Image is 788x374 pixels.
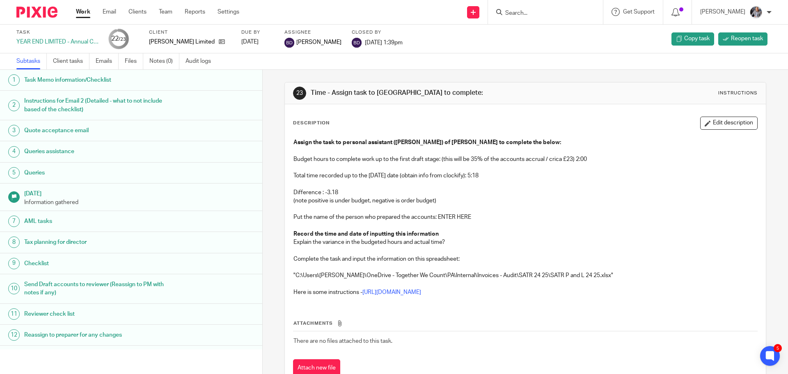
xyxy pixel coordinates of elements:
[749,6,763,19] img: -%20%20-%20studio@ingrained.co.uk%20for%20%20-20220223%20at%20101413%20-%201W1A2026.jpg
[111,34,126,44] div: 22
[700,117,758,130] button: Edit description
[24,167,178,179] h1: Queries
[352,38,362,48] img: svg%3E
[186,53,217,69] a: Audit logs
[293,120,330,126] p: Description
[365,39,403,45] span: [DATE] 1:39pm
[24,74,178,86] h1: Task Memo information/Checklist
[311,89,543,97] h1: Time - Assign task to [GEOGRAPHIC_DATA] to complete:
[218,8,239,16] a: Settings
[149,29,231,36] label: Client
[8,236,20,248] div: 8
[718,32,767,46] a: Reopen task
[8,258,20,269] div: 9
[293,140,561,145] strong: Assign the task to personal assistant ([PERSON_NAME]) of [PERSON_NAME] to complete the below:
[159,8,172,16] a: Team
[24,198,254,207] p: Information gathered
[293,238,757,246] p: Explain the variance in the budgeted hours and actual time?
[731,34,763,43] span: Reopen task
[24,145,178,158] h1: Queries assistance
[96,53,119,69] a: Emails
[128,8,147,16] a: Clients
[119,37,126,41] small: /23
[149,38,215,46] p: [PERSON_NAME] Limited
[24,215,178,227] h1: AML tasks
[16,53,47,69] a: Subtasks
[24,124,178,137] h1: Quote acceptance email
[241,29,274,36] label: Due by
[8,100,20,111] div: 2
[293,288,757,296] p: Here is some instructions -
[293,231,439,237] strong: Record the time and date of inputting this information
[284,29,341,36] label: Assignee
[76,8,90,16] a: Work
[623,9,655,15] span: Get Support
[718,90,758,96] div: Instructions
[24,257,178,270] h1: Checklist
[8,146,20,158] div: 4
[293,338,392,344] span: There are no files attached to this task.
[24,308,178,320] h1: Reviewer check list
[293,271,757,280] p: "C:\Users\[PERSON_NAME]\OneDrive - Together We Count\PA\Internal\Invoices - Audit\SATR 24 25\SATR...
[149,53,179,69] a: Notes (0)
[24,236,178,248] h1: Tax planning for director
[8,74,20,86] div: 1
[293,255,757,263] p: Complete the task and input the information on this spreadsheet:
[352,29,403,36] label: Closed by
[284,38,294,48] img: svg%3E
[293,321,333,326] span: Attachments
[24,95,178,116] h1: Instructions for Email 2 (Detailed - what to not include based of the checklist)
[24,278,178,299] h1: Send Draft accounts to reviewer (Reassign to PM with notes if any)
[293,188,757,197] p: Difference : -3.18
[293,197,757,205] p: (note positive is under budget, negative is order budget)
[684,34,710,43] span: Copy task
[8,329,20,341] div: 12
[8,283,20,294] div: 10
[103,8,116,16] a: Email
[16,38,98,46] div: YEAR END LIMITED - Annual COMPANY accounts and CT600 return
[8,167,20,179] div: 5
[504,10,578,17] input: Search
[293,87,306,100] div: 23
[16,7,57,18] img: Pixie
[700,8,745,16] p: [PERSON_NAME]
[8,125,20,136] div: 3
[293,155,757,163] p: Budget hours to complete work up to the first draft stage: (this will be 35% of the accounts accr...
[241,38,274,46] div: [DATE]
[24,188,254,198] h1: [DATE]
[24,329,178,341] h1: Reassign to preparer for any changes
[125,53,143,69] a: Files
[8,216,20,227] div: 7
[293,213,757,221] p: Put the name of the person who prepared the accounts: ENTER HERE
[53,53,89,69] a: Client tasks
[671,32,714,46] a: Copy task
[362,289,421,295] a: [URL][DOMAIN_NAME]
[293,172,757,180] p: Total time recorded up to the [DATE] date (obtain info from clockify): 5:18
[185,8,205,16] a: Reports
[16,29,98,36] label: Task
[8,308,20,320] div: 11
[774,344,782,352] div: 5
[296,38,341,46] span: [PERSON_NAME]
